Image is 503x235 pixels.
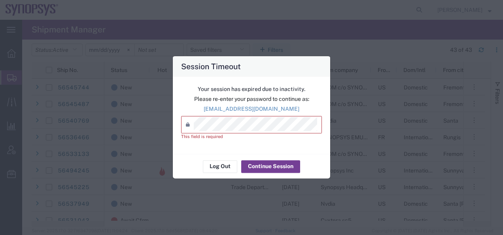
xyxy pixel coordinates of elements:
[181,95,322,103] p: Please re-enter your password to continue as:
[241,160,300,173] button: Continue Session
[181,85,322,93] p: Your session has expired due to inactivity.
[181,105,322,114] p: [EMAIL_ADDRESS][DOMAIN_NAME]
[203,160,237,173] button: Log Out
[181,134,322,140] div: This field is required
[181,61,241,72] h4: Session Timeout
